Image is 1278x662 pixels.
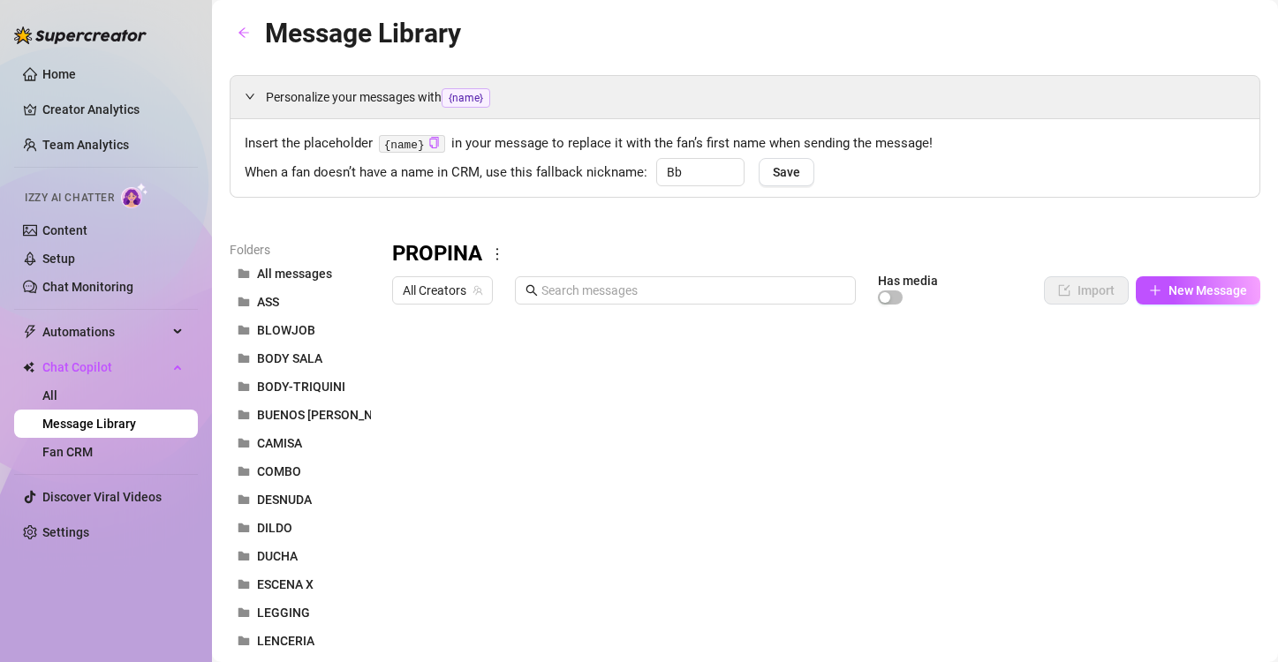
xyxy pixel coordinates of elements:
span: expanded [245,91,255,102]
button: All messages [230,260,371,288]
span: folder [238,493,250,506]
button: Click to Copy [428,137,440,150]
article: Has media [878,275,938,286]
span: All Creators [403,277,482,304]
span: copy [428,137,440,148]
span: folder [238,578,250,591]
span: Automations [42,318,168,346]
span: ESCENA X [257,577,314,591]
span: Izzy AI Chatter [25,190,114,207]
div: Personalize your messages with{name} [231,76,1259,118]
button: DUCHA [230,542,371,570]
article: Message Library [265,12,461,54]
a: All [42,388,57,402]
span: more [489,246,505,262]
a: Discover Viral Videos [42,490,162,504]
span: DUCHA [257,549,298,563]
span: All messages [257,267,332,281]
span: plus [1149,284,1161,297]
button: BLOWJOB [230,316,371,344]
button: BODY-TRIQUINI [230,372,371,401]
button: DESNUDA [230,485,371,514]
span: DILDO [257,521,292,535]
span: LENCERIA [257,634,314,648]
span: thunderbolt [23,325,37,339]
span: search [526,284,538,297]
a: Chat Monitoring [42,280,133,294]
span: team [473,285,483,296]
button: LENCERIA [230,627,371,655]
button: LEGGING [230,598,371,627]
span: DESNUDA [257,493,312,507]
span: When a fan doesn’t have a name in CRM, use this fallback nickname: [245,162,647,184]
input: Search messages [541,281,845,300]
a: Home [42,67,76,81]
button: Save [759,158,814,186]
span: folder [238,437,250,449]
button: ASS [230,288,371,316]
span: Chat Copilot [42,353,168,381]
h3: PROPINA [392,240,482,268]
a: Content [42,223,87,237]
button: BODY SALA [230,344,371,372]
span: folder [238,465,250,478]
span: BODY-TRIQUINI [257,380,345,394]
a: Fan CRM [42,445,93,459]
span: Save [773,165,800,179]
span: folder [238,522,250,534]
button: BUENOS [PERSON_NAME] [230,401,371,429]
span: BODY SALA [257,351,322,365]
button: ESCENA X [230,570,371,598]
a: Setup [42,252,75,266]
span: folder [238,296,250,308]
span: folder [238,324,250,336]
span: folder [238,267,250,280]
button: COMBO [230,457,371,485]
button: CAMISA [230,429,371,457]
span: Personalize your messages with [266,87,1245,108]
span: folder [238,352,250,365]
span: LEGGING [257,606,310,620]
span: BUENOS [PERSON_NAME] [257,408,402,422]
iframe: Intercom live chat [1218,602,1260,644]
button: Import [1044,276,1129,305]
article: Folders [230,240,371,260]
a: Message Library [42,417,136,431]
a: Creator Analytics [42,95,184,124]
span: Insert the placeholder in your message to replace it with the fan’s first name when sending the m... [245,133,1245,154]
img: Chat Copilot [23,361,34,373]
a: Settings [42,525,89,539]
span: CAMISA [257,436,302,450]
button: DILDO [230,514,371,542]
button: New Message [1136,276,1260,305]
span: New Message [1168,283,1247,297]
span: COMBO [257,464,301,478]
span: arrow-left [238,26,250,39]
span: BLOWJOB [257,323,315,337]
code: {name} [379,135,445,154]
span: folder [238,380,250,393]
span: folder [238,550,250,562]
span: folder [238,606,250,619]
img: AI Chatter [121,183,148,208]
span: folder [238,635,250,647]
span: folder [238,409,250,421]
span: ASS [257,295,279,309]
a: Team Analytics [42,138,129,152]
img: logo-BBDzfeDw.svg [14,26,147,44]
span: {name} [442,88,490,108]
